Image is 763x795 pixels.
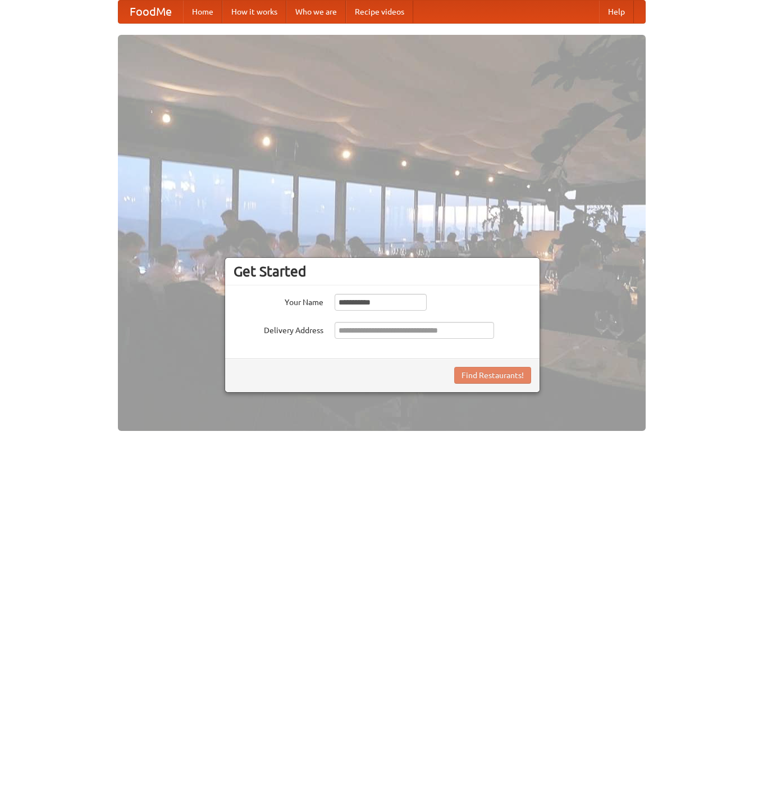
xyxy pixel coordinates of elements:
[118,1,183,23] a: FoodMe
[234,322,323,336] label: Delivery Address
[346,1,413,23] a: Recipe videos
[183,1,222,23] a: Home
[234,263,531,280] h3: Get Started
[222,1,286,23] a: How it works
[599,1,634,23] a: Help
[286,1,346,23] a: Who we are
[454,367,531,384] button: Find Restaurants!
[234,294,323,308] label: Your Name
